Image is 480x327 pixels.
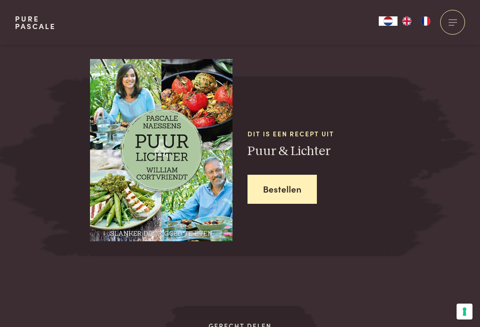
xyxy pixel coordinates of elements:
[379,16,397,26] a: NL
[247,129,390,139] span: Dit is een recept uit
[15,15,56,30] a: PurePascale
[247,175,317,204] a: Bestellen
[397,16,435,26] ul: Language list
[379,16,397,26] div: Language
[397,16,416,26] a: EN
[457,304,472,320] button: Uw voorkeuren voor toestemming voor trackingtechnologieën
[379,16,435,26] aside: Language selected: Nederlands
[247,143,390,160] h3: Puur & Lichter
[416,16,435,26] a: FR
